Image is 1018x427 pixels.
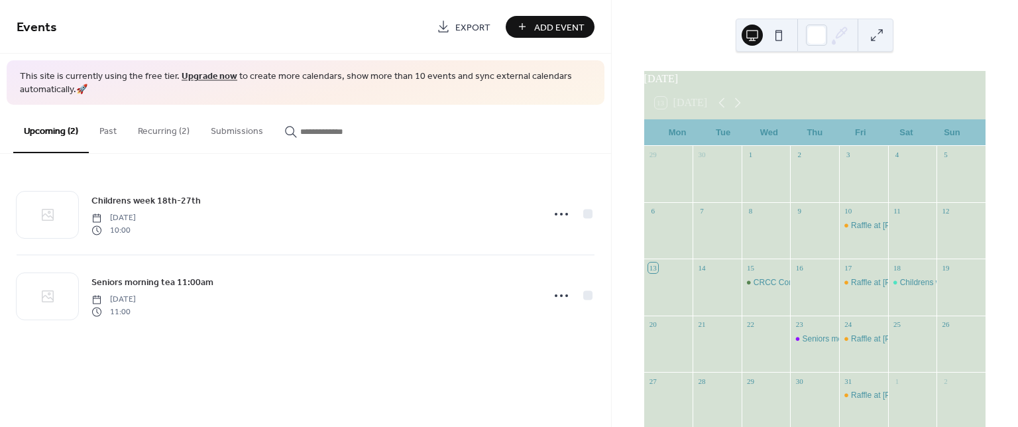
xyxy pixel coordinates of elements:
[697,150,707,160] div: 30
[182,68,237,86] a: Upgrade now
[843,376,853,386] div: 31
[843,320,853,330] div: 24
[91,224,136,236] span: 10:00
[892,320,902,330] div: 25
[883,119,929,146] div: Sat
[91,294,136,306] span: [DATE]
[648,376,658,386] div: 27
[506,16,594,38] button: Add Event
[843,150,853,160] div: 3
[802,334,906,345] div: Seniors morning tea 11:00am
[697,320,707,330] div: 21
[794,206,804,216] div: 9
[91,193,201,208] a: Childrens week 18th-27th
[200,105,274,152] button: Submissions
[746,320,756,330] div: 22
[892,263,902,273] div: 18
[792,119,838,146] div: Thu
[794,150,804,160] div: 2
[839,220,888,231] div: Raffle at Cann River Hotel every Friday
[427,16,500,38] a: Export
[746,376,756,386] div: 29
[91,194,201,208] span: Childrens week 18th-27th
[888,277,937,288] div: Childrens week 18th-27th
[746,150,756,160] div: 1
[843,206,853,216] div: 10
[20,70,591,96] span: This site is currently using the free tier. to create more calendars, show more than 10 events an...
[929,119,975,146] div: Sun
[91,276,213,290] span: Seniors morning tea 11:00am
[892,376,902,386] div: 1
[701,119,746,146] div: Tue
[91,306,136,318] span: 11:00
[648,206,658,216] div: 6
[900,277,990,288] div: Childrens week 18th-27th
[17,15,57,40] span: Events
[940,376,950,386] div: 2
[746,119,792,146] div: Wed
[534,21,585,34] span: Add Event
[697,206,707,216] div: 7
[91,212,136,224] span: [DATE]
[648,320,658,330] div: 20
[794,263,804,273] div: 16
[839,277,888,288] div: Raffle at Cann River Hotel every Friday
[455,21,490,34] span: Export
[746,263,756,273] div: 15
[940,150,950,160] div: 5
[839,390,888,401] div: Raffle at Cann River Hotel every Friday
[644,71,986,87] div: [DATE]
[892,206,902,216] div: 11
[794,376,804,386] div: 30
[940,263,950,273] div: 19
[794,320,804,330] div: 23
[697,376,707,386] div: 28
[648,150,658,160] div: 29
[838,119,883,146] div: Fri
[790,334,839,345] div: Seniors morning tea 11:00am
[843,263,853,273] div: 17
[697,263,707,273] div: 14
[754,277,937,288] div: CRCC Community Lunch & Kids Craft Every [DATE]
[892,150,902,160] div: 4
[655,119,701,146] div: Mon
[89,105,127,152] button: Past
[746,206,756,216] div: 8
[13,105,89,153] button: Upcoming (2)
[91,274,213,290] a: Seniors morning tea 11:00am
[940,320,950,330] div: 26
[127,105,200,152] button: Recurring (2)
[940,206,950,216] div: 12
[648,263,658,273] div: 13
[742,277,791,288] div: CRCC Community Lunch & Kids Craft Every Wednesday
[839,334,888,345] div: Raffle at Cann River Hotel every Friday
